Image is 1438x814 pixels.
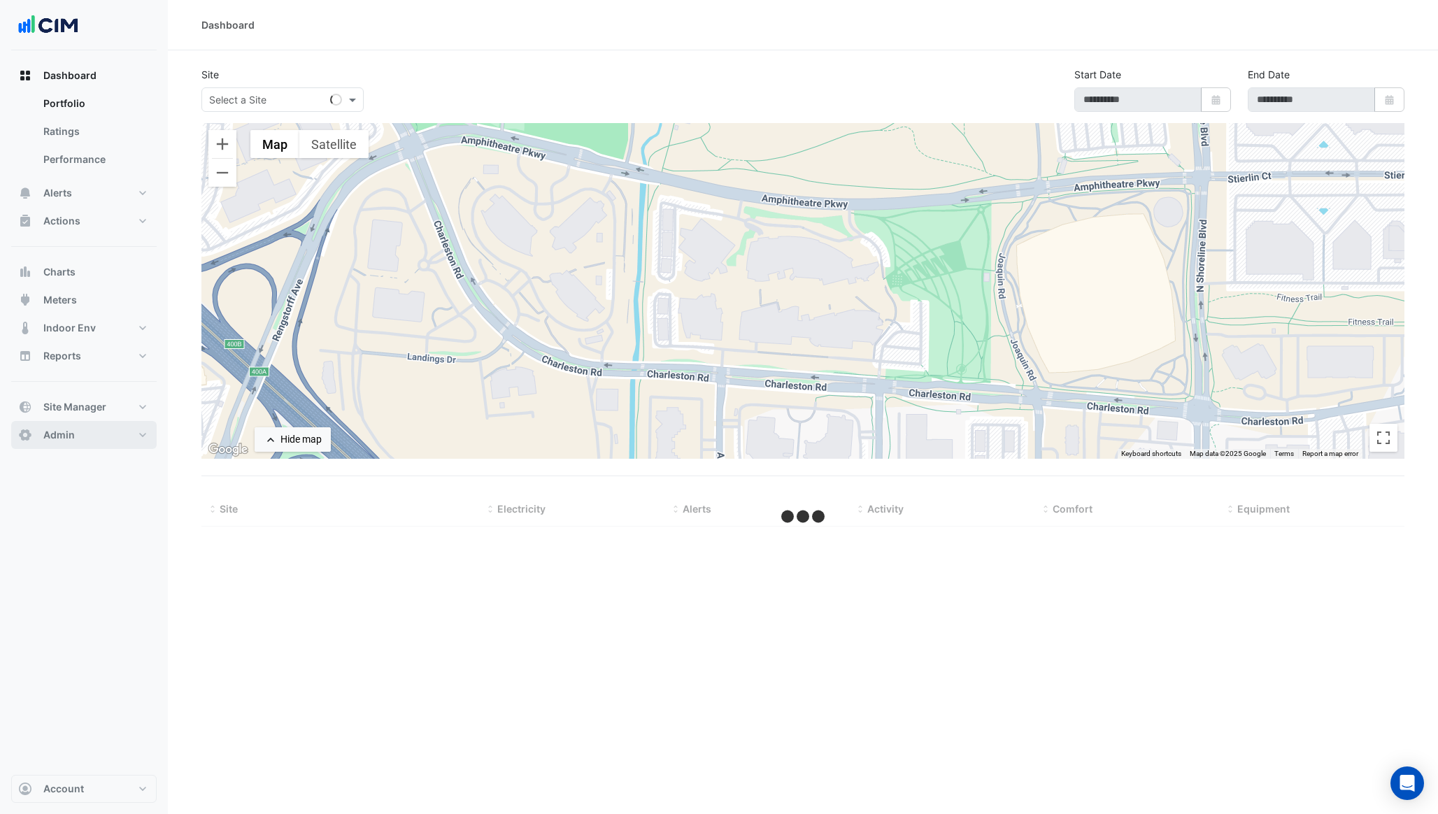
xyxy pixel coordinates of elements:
a: Performance [32,145,157,173]
a: Report a map error [1302,450,1358,457]
div: Dashboard [11,90,157,179]
a: Terms (opens in new tab) [1274,450,1294,457]
button: Meters [11,286,157,314]
a: Portfolio [32,90,157,117]
span: Map data ©2025 Google [1190,450,1266,457]
span: Alerts [683,503,711,515]
app-icon: Actions [18,214,32,228]
span: Dashboard [43,69,97,83]
span: Site Manager [43,400,106,414]
button: Toggle fullscreen view [1369,424,1397,452]
app-icon: Alerts [18,186,32,200]
span: Site [220,503,238,515]
button: Indoor Env [11,314,157,342]
a: Ratings [32,117,157,145]
app-icon: Charts [18,265,32,279]
span: Reports [43,349,81,363]
button: Show satellite imagery [299,130,369,158]
label: Start Date [1074,67,1121,82]
span: Charts [43,265,76,279]
a: Open this area in Google Maps (opens a new window) [205,441,251,459]
span: Alerts [43,186,72,200]
app-icon: Meters [18,293,32,307]
button: Show street map [250,130,299,158]
div: Dashboard [201,17,255,32]
span: Electricity [497,503,546,515]
button: Hide map [255,427,331,452]
button: Keyboard shortcuts [1121,449,1181,459]
span: Equipment [1237,503,1290,515]
span: Account [43,782,84,796]
button: Actions [11,207,157,235]
span: Admin [43,428,75,442]
label: Site [201,67,219,82]
button: Site Manager [11,393,157,421]
button: Charts [11,258,157,286]
app-icon: Site Manager [18,400,32,414]
span: Actions [43,214,80,228]
button: Account [11,775,157,803]
div: Open Intercom Messenger [1390,766,1424,800]
span: Meters [43,293,77,307]
div: Hide map [280,432,322,447]
app-icon: Indoor Env [18,321,32,335]
app-icon: Reports [18,349,32,363]
button: Alerts [11,179,157,207]
button: Dashboard [11,62,157,90]
span: Indoor Env [43,321,96,335]
button: Zoom in [208,130,236,158]
span: Comfort [1053,503,1092,515]
app-icon: Admin [18,428,32,442]
img: Company Logo [17,11,80,39]
img: Google [205,441,251,459]
app-icon: Dashboard [18,69,32,83]
button: Admin [11,421,157,449]
label: End Date [1248,67,1290,82]
button: Reports [11,342,157,370]
span: Activity [867,503,904,515]
button: Zoom out [208,159,236,187]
